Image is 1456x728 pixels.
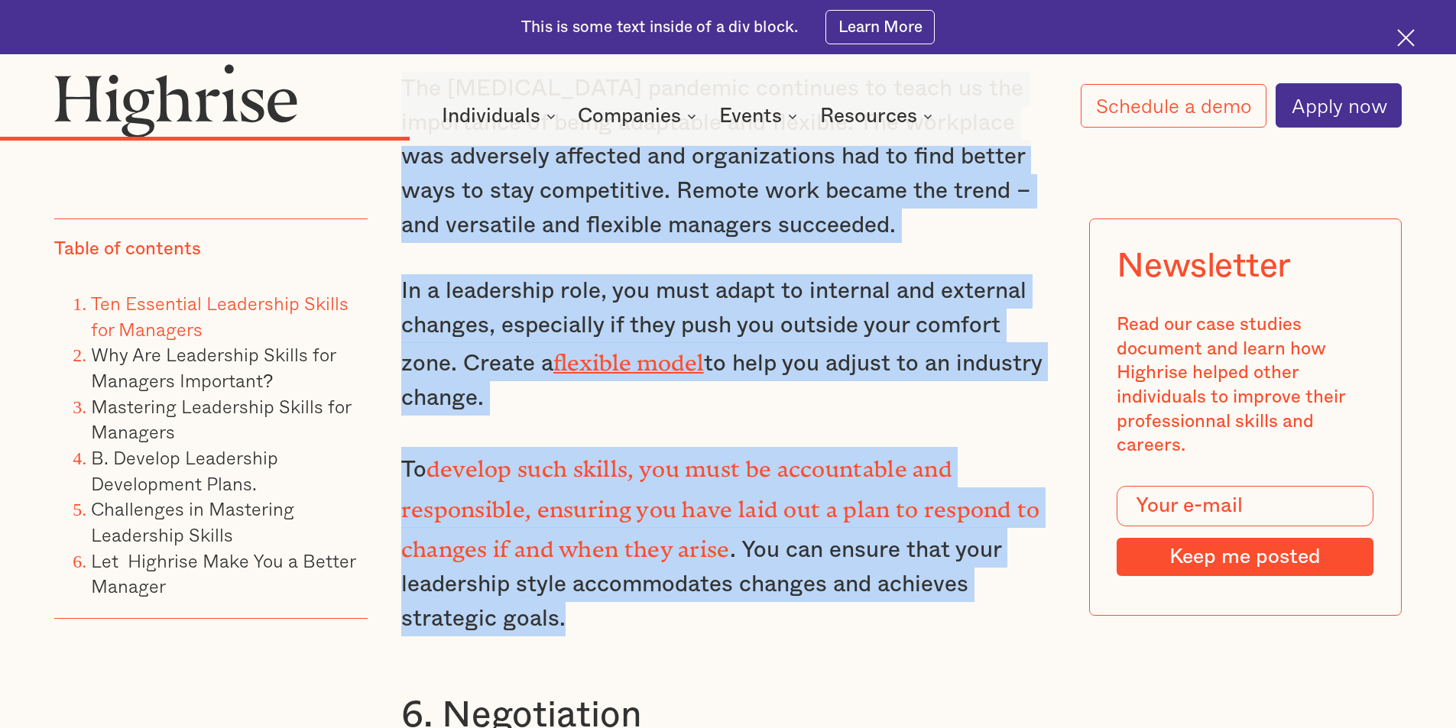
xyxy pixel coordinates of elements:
div: Events [719,107,802,125]
a: Learn More [825,10,935,44]
div: Newsletter [1117,246,1291,286]
div: Read our case studies document and learn how Highrise helped other individuals to improve their p... [1117,313,1373,458]
form: Modal Form [1117,486,1373,576]
a: flexible model [553,350,704,364]
a: Let Highrise Make You a Better Manager [91,545,355,600]
a: B. Develop Leadership Development Plans. [91,443,278,497]
div: Resources [820,107,917,125]
div: Events [719,107,782,125]
img: Highrise logo [54,63,297,137]
p: To . You can ensure that your leadership style accommodates changes and achieves strategic goals. [401,447,1056,636]
p: In a leadership role, you must adapt to internal and external changes, especially if they push yo... [401,274,1056,416]
div: Table of contents [54,238,201,262]
div: Individuals [442,107,540,125]
p: The [MEDICAL_DATA] pandemic continues to teach us the importance of being adaptable and flexible.... [401,72,1056,242]
img: Cross icon [1397,29,1415,47]
div: Individuals [442,107,560,125]
a: Ten Essential Leadership Skills for Managers [91,289,349,343]
a: Schedule a demo [1081,84,1267,128]
a: Apply now [1276,83,1402,128]
strong: develop such skills, you must be accountable and responsible, ensuring you have laid out a plan t... [401,456,1040,551]
div: Companies [578,107,681,125]
a: Why Are Leadership Skills for Managers Important? [91,340,336,394]
a: Challenges in Mastering Leadership Skills [91,494,294,548]
div: Resources [820,107,937,125]
div: Companies [578,107,701,125]
div: This is some text inside of a div block. [521,17,798,38]
input: Keep me posted [1117,538,1373,576]
a: Mastering Leadership Skills for Managers [91,392,351,446]
input: Your e-mail [1117,486,1373,527]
